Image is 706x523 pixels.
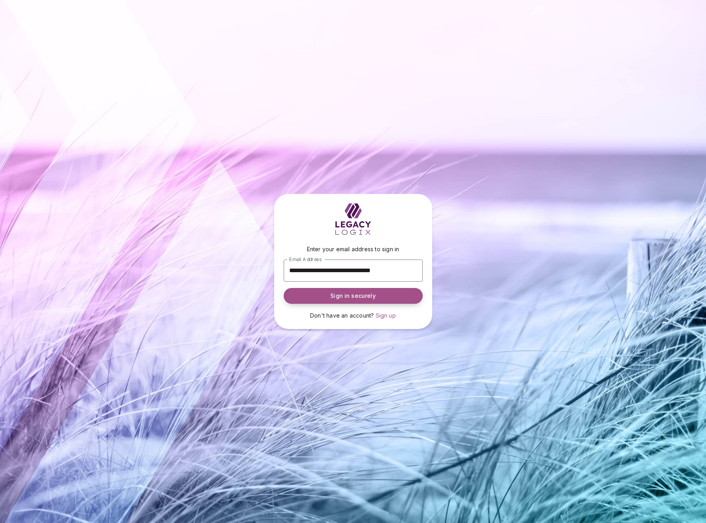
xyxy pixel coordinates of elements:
[376,312,396,319] span: Sign up
[376,312,396,320] a: Sign up
[330,292,375,300] span: Sign in securely
[289,256,322,262] span: Email Address
[307,246,399,252] span: Enter your email address to sign in
[310,312,374,319] span: Don't have an account?
[284,288,423,304] button: Sign in securely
